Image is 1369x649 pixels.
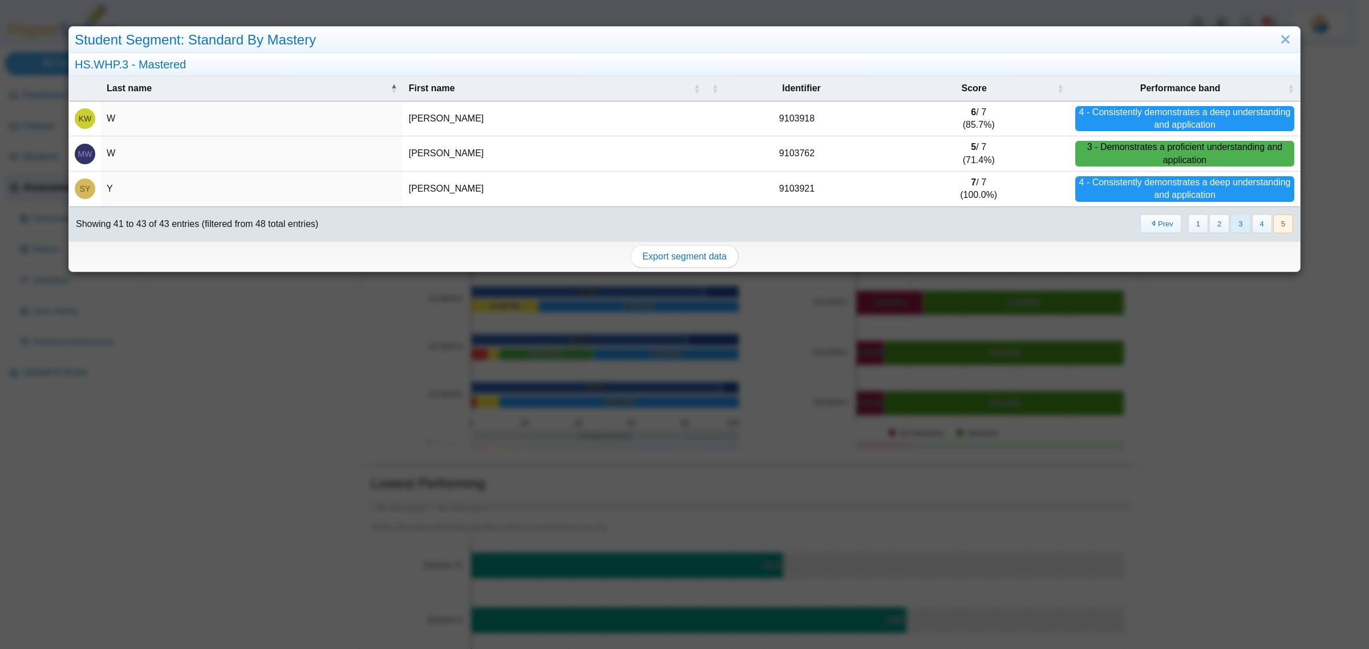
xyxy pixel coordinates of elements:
[101,136,403,172] td: W
[1287,83,1294,94] span: Performance band : Activate to sort
[706,102,888,137] td: 9103918
[1273,214,1293,233] button: 5
[888,172,1070,207] td: / 7 (100.0%)
[1057,83,1064,94] span: Score : Activate to sort
[971,177,976,187] b: 7
[1075,141,1294,167] div: 3 - Demonstrates a proficient understanding and application
[630,245,739,268] a: Export segment data
[888,136,1070,172] td: / 7 (71.4%)
[721,82,882,95] span: Identifier
[642,252,727,261] span: Export segment data
[971,142,976,152] b: 5
[1075,82,1285,95] span: Performance band
[694,83,700,94] span: First name : Activate to sort
[888,102,1070,137] td: / 7 (85.7%)
[408,82,691,95] span: First name
[893,82,1055,95] span: Score
[69,27,1300,54] div: Student Segment: Standard By Mastery
[706,136,888,172] td: 9103762
[403,102,706,137] td: [PERSON_NAME]
[403,136,706,172] td: [PERSON_NAME]
[79,115,92,123] span: Keegan W
[1277,30,1294,50] a: Close
[80,185,91,193] span: Shepard Y
[1252,214,1272,233] button: 4
[1075,176,1294,202] div: 4 - Consistently demonstrates a deep understanding and application
[1209,214,1229,233] button: 2
[101,172,403,207] td: Y
[1075,106,1294,132] div: 4 - Consistently demonstrates a deep understanding and application
[1139,214,1293,233] nav: pagination
[107,82,388,95] span: Last name
[706,172,888,207] td: 9103921
[69,53,1300,76] div: HS.WHP.3 - Mastered
[712,83,719,94] span: Identifier : Activate to sort
[78,150,92,158] span: Mason W
[69,207,318,241] div: Showing 41 to 43 of 43 entries (filtered from 48 total entries)
[390,83,397,94] span: Last name : Activate to invert sorting
[101,102,403,137] td: W
[971,107,976,117] b: 6
[1188,214,1208,233] button: 1
[1140,214,1181,233] button: Previous
[403,172,706,207] td: [PERSON_NAME]
[1230,214,1250,233] button: 3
